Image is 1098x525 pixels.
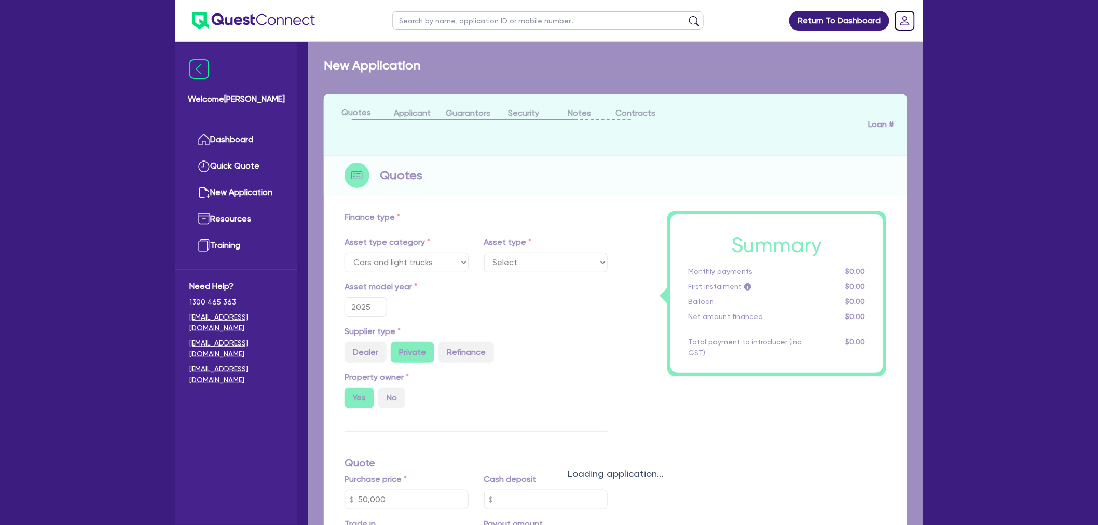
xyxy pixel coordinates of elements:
[189,338,283,360] a: [EMAIL_ADDRESS][DOMAIN_NAME]
[789,11,889,31] a: Return To Dashboard
[189,59,209,79] img: icon-menu-close
[392,11,704,30] input: Search by name, application ID or mobile number...
[189,232,283,259] a: Training
[189,179,283,206] a: New Application
[189,206,283,232] a: Resources
[198,239,210,252] img: training
[189,364,283,385] a: [EMAIL_ADDRESS][DOMAIN_NAME]
[189,153,283,179] a: Quick Quote
[189,297,283,308] span: 1300 465 363
[308,466,923,480] div: Loading application...
[189,280,283,293] span: Need Help?
[189,312,283,334] a: [EMAIL_ADDRESS][DOMAIN_NAME]
[188,93,285,105] span: Welcome [PERSON_NAME]
[198,213,210,225] img: resources
[189,127,283,153] a: Dashboard
[198,186,210,199] img: new-application
[192,12,315,29] img: quest-connect-logo-blue
[891,7,918,34] a: Dropdown toggle
[198,160,210,172] img: quick-quote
